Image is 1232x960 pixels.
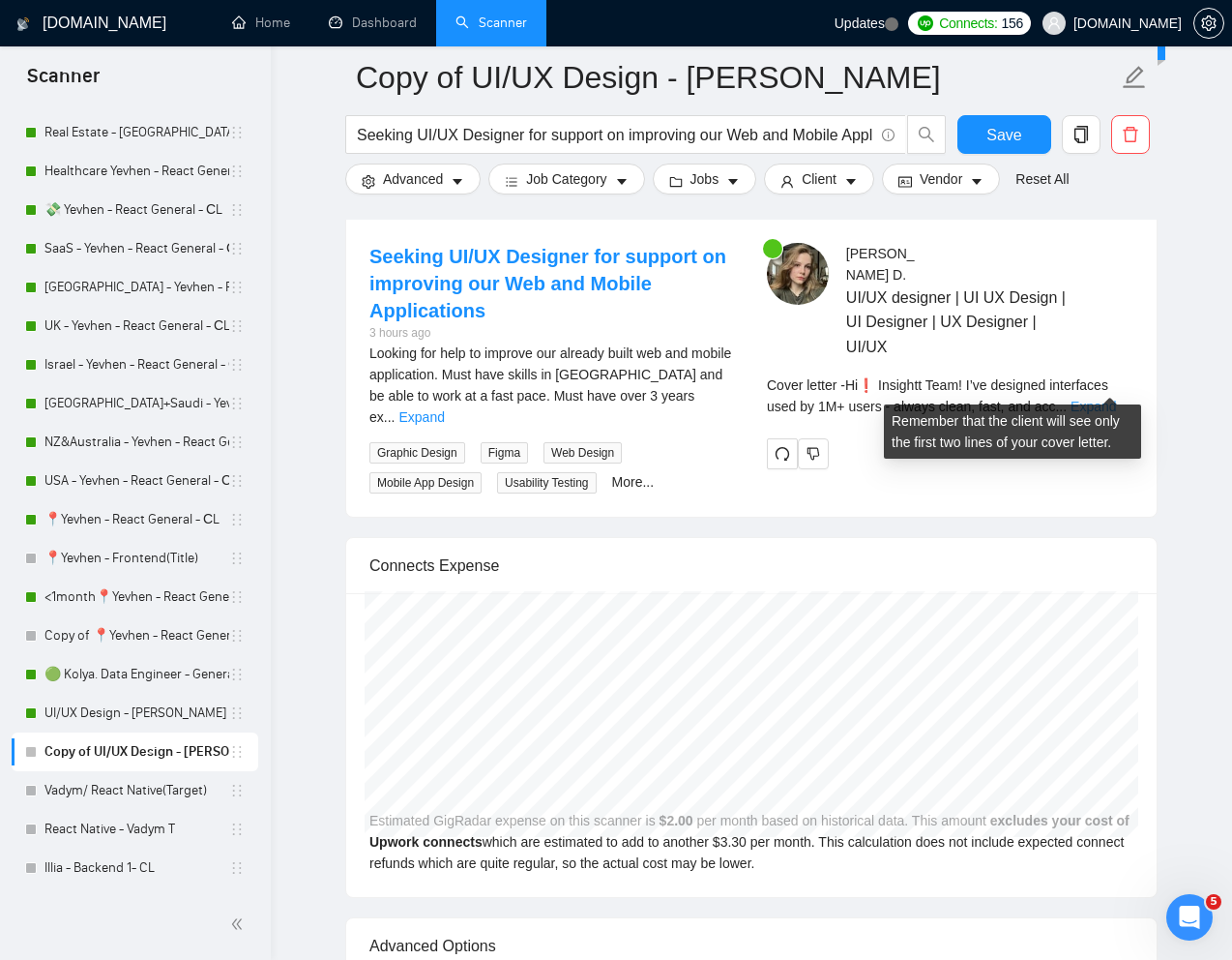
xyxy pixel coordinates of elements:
[802,168,836,190] span: Client
[12,462,258,500] li: USA - Yevhen - React General - СL
[1112,126,1149,143] span: delete
[1111,115,1150,154] button: delete
[1193,15,1224,31] a: setting
[908,126,945,143] span: search
[229,551,245,566] span: holder
[369,246,726,321] a: Seeking UI/UX Designer for support on improving our Web and Mobile Applications
[345,164,481,195] button: settingAdvancedcaret-down
[1047,16,1061,30] span: user
[229,512,245,527] span: holder
[44,462,229,500] a: USA - Yevhen - React General - СL
[44,191,229,229] a: 💸 Yevhen - React General - СL
[1194,15,1223,31] span: setting
[229,473,245,489] span: holder
[920,168,962,190] span: Vendor
[369,343,736,428] div: Looking for help to improve our already built web and mobile application. Must have skills in Fig...
[229,396,245,411] span: holder
[1122,65,1147,90] span: edit
[957,115,1051,154] button: Save
[764,164,874,195] button: userClientcaret-down
[939,13,997,34] span: Connects:
[798,438,829,469] button: dislike
[229,667,245,682] span: holder
[44,384,229,423] a: [GEOGRAPHIC_DATA]+Saudi - Yevhen - React General - СL
[669,174,683,189] span: folder
[12,616,258,655] li: Copy of 📍Yevhen - React General - СL
[44,733,229,771] a: Copy of UI/UX Design - [PERSON_NAME]
[44,152,229,191] a: Healthcare Yevhen - React General - СL
[12,578,258,616] li: <1month📍Yevhen - React General - СL
[369,472,482,494] span: Mobile App Design
[807,446,820,462] span: dislike
[44,345,229,384] a: Israel - Yevhen - React General - СL
[357,123,873,147] input: Search Freelance Jobs...
[229,125,245,140] span: holder
[229,822,245,837] span: holder
[356,53,1118,102] input: Scanner name...
[526,168,606,190] span: Job Category
[882,164,1000,195] button: idcardVendorcaret-down
[229,589,245,605] span: holder
[229,202,245,218] span: holder
[488,164,644,195] button: barsJob Categorycaret-down
[44,307,229,345] a: UK - Yevhen - React General - СL
[1193,8,1224,39] button: setting
[12,539,258,578] li: 📍Yevhen - Frontend(Title)
[362,174,375,189] span: setting
[1063,126,1100,143] span: copy
[690,168,719,190] span: Jobs
[369,538,1133,593] div: Connects Expense
[907,115,946,154] button: search
[12,500,258,539] li: 📍Yevhen - React General - СL
[846,285,1076,358] span: UI/UX designer | UI UX Design | UI Designer | UX Designer | UI/UX
[612,474,655,490] a: More...
[835,15,885,31] span: Updates
[12,229,258,268] li: SaaS - Yevhen - React General - СL
[232,15,290,31] a: homeHome
[44,655,229,694] a: 🟢 Kolya. Data Engineer - General
[44,500,229,539] a: 📍Yevhen - React General - СL
[12,887,258,926] li: Illia - Backend 2
[1166,894,1213,941] iframe: Intercom live chat
[12,345,258,384] li: Israel - Yevhen - React General - СL
[229,860,245,876] span: holder
[12,152,258,191] li: Healthcare Yevhen - React General - СL
[455,15,527,31] a: searchScanner
[44,616,229,655] a: Copy of 📍Yevhen - React General - СL
[1062,115,1100,154] button: copy
[505,174,518,189] span: bars
[1206,894,1221,910] span: 5
[12,307,258,345] li: UK - Yevhen - React General - СL
[44,810,229,849] a: React Native - Vadym T
[384,409,396,425] span: ...
[230,915,249,934] span: double-left
[44,694,229,733] a: UI/UX Design - [PERSON_NAME]
[918,15,933,31] img: upwork-logo.png
[44,268,229,307] a: [GEOGRAPHIC_DATA] - Yevhen - React General - СL
[229,705,245,721] span: holder
[615,174,629,189] span: caret-down
[767,377,1108,414] span: Cover letter - Hi❗ Insightt Team! I’ve designed interfaces used by 1M+ users - always clean, fast...
[229,241,245,256] span: holder
[12,733,258,771] li: Copy of UI/UX Design - Mariana Derevianko
[12,694,258,733] li: UI/UX Design - Mariana Derevianko
[780,174,794,189] span: user
[229,744,245,760] span: holder
[44,849,229,887] a: Illia - Backend 1- CL
[497,472,596,494] span: Usability Testing
[44,539,229,578] a: 📍Yevhen - Frontend(Title)
[369,345,731,425] span: Looking for help to improve our already built web and mobile application. Must have skills in [GE...
[726,174,740,189] span: caret-down
[329,15,417,31] a: dashboardDashboard
[767,375,1133,417] div: Remember that the client will see only the first two lines of your cover letter.
[12,268,258,307] li: Switzerland - Yevhen - React General - СL
[12,384,258,423] li: UAE+Saudi - Yevhen - React General - СL
[12,62,115,103] span: Scanner
[16,9,30,40] img: logo
[12,423,258,462] li: NZ&Australia - Yevhen - React General - СL
[1002,13,1023,34] span: 156
[44,113,229,152] a: Real Estate - [GEOGRAPHIC_DATA] - React General - СL
[12,191,258,229] li: 💸 Yevhen - React General - СL
[846,246,915,283] span: [PERSON_NAME] D .
[12,849,258,887] li: Illia - Backend 1- CL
